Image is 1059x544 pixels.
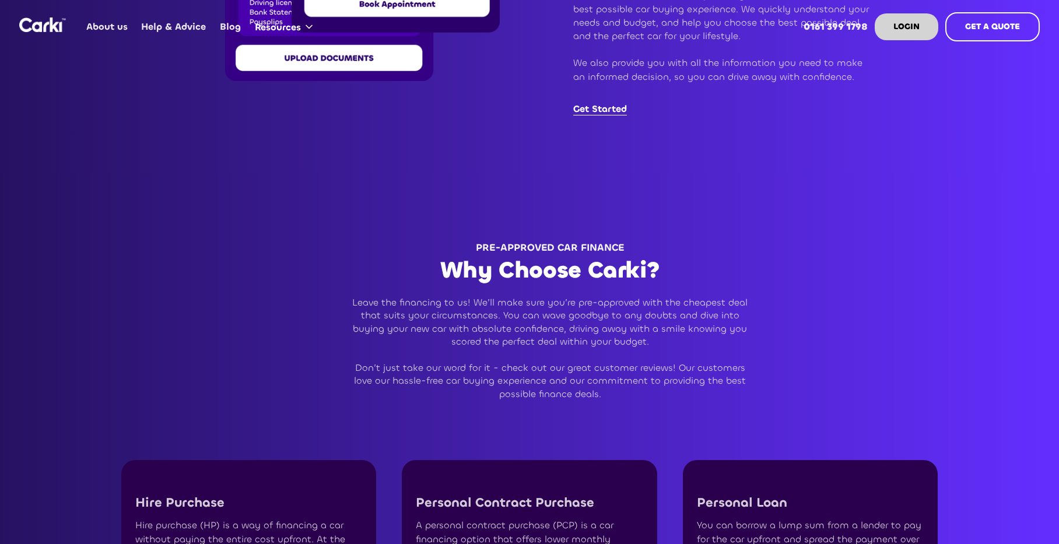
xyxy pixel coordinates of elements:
[804,20,868,33] strong: 0161 399 1798
[875,13,938,40] a: LOGIN
[19,17,66,32] a: home
[309,258,791,282] h2: Why Choose Carki?
[135,495,362,510] p: Hire Purchase
[965,21,1020,32] strong: GET A QUOTE
[893,21,920,32] strong: LOGIN
[945,12,1040,41] a: GET A QUOTE
[309,242,791,254] div: PRE-APPROVED CAR FINANCE
[350,296,750,401] p: Leave the financing to us! We’ll make sure you’re pre-approved with the cheapest deal that suits ...
[19,17,66,32] img: Logo
[255,21,301,34] div: Resources
[573,103,627,115] a: Get Started
[213,4,247,50] a: Blog
[248,5,324,49] div: Resources
[135,4,213,50] a: Help & Advice
[80,4,135,50] a: About us
[416,495,643,510] p: Personal Contract Purchase
[697,495,924,510] p: Personal Loan
[797,4,875,50] a: 0161 399 1798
